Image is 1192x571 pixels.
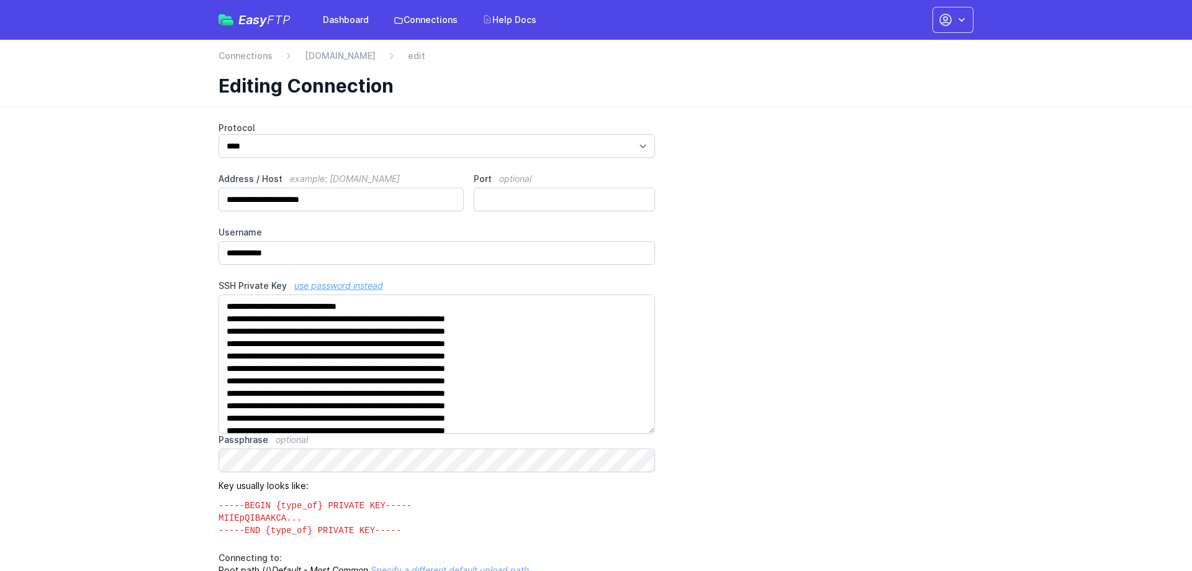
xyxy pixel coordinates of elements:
[219,50,973,70] nav: Breadcrumb
[474,173,655,185] label: Port
[219,14,291,26] a: EasyFTP
[219,472,655,537] p: Key usually looks like:
[219,552,282,563] span: Connecting to:
[219,14,233,25] img: easyftp_logo.png
[219,50,273,62] a: Connections
[219,75,964,97] h1: Editing Connection
[219,226,655,239] label: Username
[219,122,655,134] label: Protocol
[219,434,655,446] label: Passphrase
[219,492,655,537] code: -----BEGIN {type_of} PRIVATE KEY----- MIIEpQIBAAKCA... -----END {type_of} PRIVATE KEY-----
[276,434,308,445] span: optional
[267,12,291,27] span: FTP
[315,9,376,31] a: Dashboard
[408,50,425,62] span: edit
[238,14,291,26] span: Easy
[219,280,655,292] label: SSH Private Key
[499,173,531,184] span: optional
[294,280,383,291] a: use password instead
[219,173,464,185] label: Address / Host
[475,9,544,31] a: Help Docs
[290,173,400,184] span: example: [DOMAIN_NAME]
[305,50,376,62] a: [DOMAIN_NAME]
[386,9,465,31] a: Connections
